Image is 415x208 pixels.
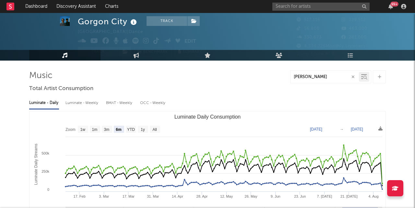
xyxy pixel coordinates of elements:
button: Edit [184,38,196,46]
text: 250k [41,169,49,173]
text: 17. Mar [123,194,135,198]
text: 3m [104,127,110,132]
div: BMAT - Weekly [106,98,134,109]
div: OCC - Weekly [140,98,166,109]
text: [DATE] [310,127,322,132]
text: 14. Apr [172,194,183,198]
text: 1y [141,127,145,132]
button: Track [147,16,187,26]
div: 99 + [390,2,398,6]
input: Search for artists [272,3,370,11]
text: Zoom [65,127,76,132]
a: Benchmark [134,47,172,57]
text: 31. Mar [147,194,159,198]
text: 9. Jun [271,194,280,198]
text: YTD [127,127,135,132]
div: [GEOGRAPHIC_DATA] | Dance [78,28,150,36]
text: 23. Jun [294,194,306,198]
text: 26. May [245,194,258,198]
text: Luminate Daily Consumption [174,114,241,120]
text: 1w [80,127,86,132]
text: 1m [92,127,98,132]
span: Total Artist Consumption [29,85,93,93]
span: Benchmark [143,48,168,56]
button: 99+ [388,4,393,9]
text: All [152,127,157,132]
text: [DATE] [351,127,363,132]
text: 4. Aug [368,194,378,198]
span: 281,000 [341,35,367,40]
span: 463,000 [341,27,367,31]
div: Luminate - Daily [29,98,59,109]
button: Summary [175,47,206,57]
text: 7. [DATE] [317,194,332,198]
span: 56,800 [297,27,320,31]
text: 21. [DATE] [340,194,358,198]
input: Search by song name or URL [290,75,359,80]
span: 4,334,226 Monthly Listeners [297,44,365,48]
span: 330,673 [297,35,322,40]
text: 6m [116,127,121,132]
div: Gorgon City [78,16,138,27]
text: 3. Mar [99,194,109,198]
span: 329,512 [341,18,366,22]
button: Track [78,47,118,57]
text: 500k [41,151,49,155]
text: → [340,127,344,132]
div: Luminate - Weekly [65,98,100,109]
text: 17. Feb [74,194,86,198]
text: 12. May [220,194,233,198]
text: 28. Apr [196,194,208,198]
text: 0 [47,188,49,191]
text: Luminate Daily Streams [34,144,38,185]
span: 517,116 [297,18,320,22]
